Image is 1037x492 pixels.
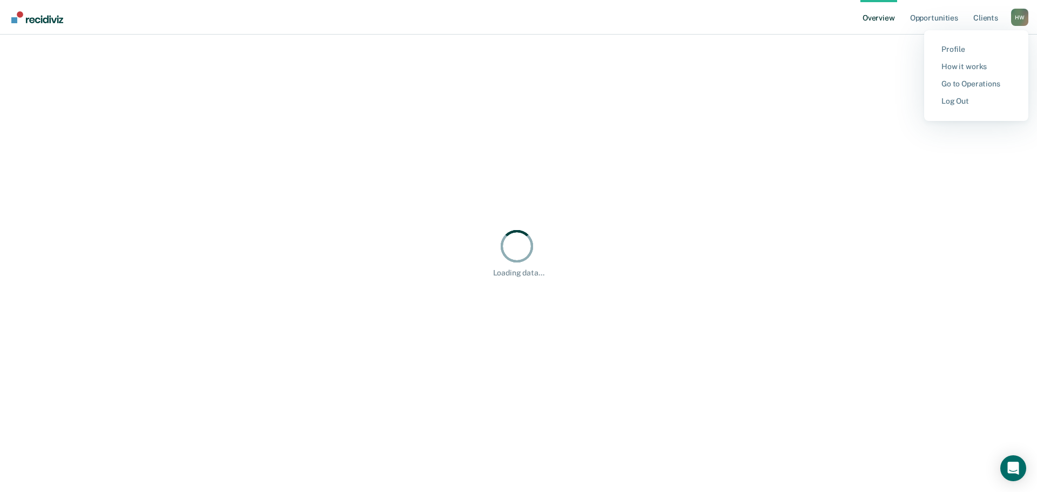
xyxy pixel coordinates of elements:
a: Profile [941,45,1011,54]
div: Loading data... [493,268,544,278]
a: Go to Operations [941,79,1011,89]
a: Log Out [941,97,1011,106]
div: Open Intercom Messenger [1000,455,1026,481]
img: Recidiviz [11,11,63,23]
div: Profile menu [924,30,1028,121]
button: Profile dropdown button [1011,9,1028,26]
div: H W [1011,9,1028,26]
a: How it works [941,62,1011,71]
